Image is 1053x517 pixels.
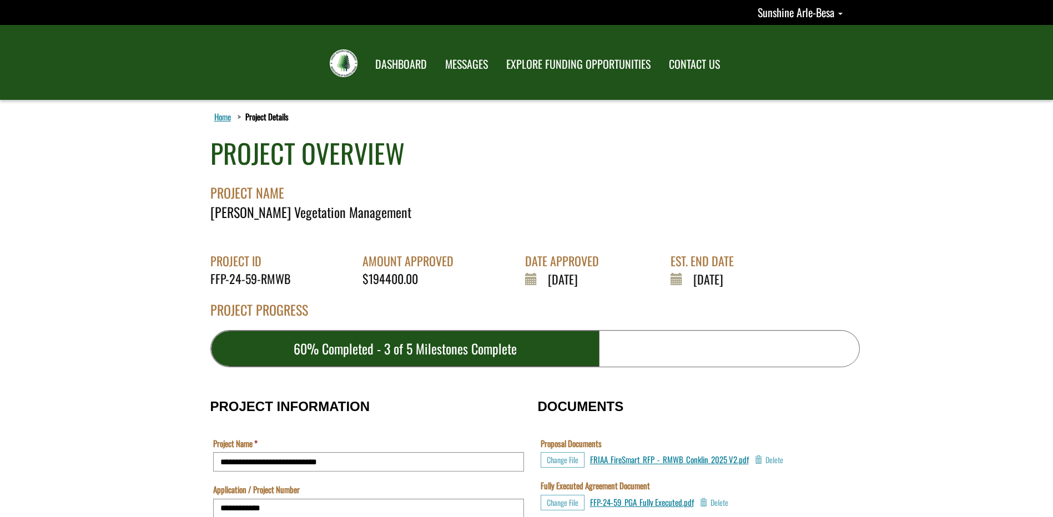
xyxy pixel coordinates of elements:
[754,452,783,468] button: Delete
[671,252,742,270] div: EST. END DATE
[541,480,650,491] label: Fully Executed Agreement Document
[362,252,462,270] div: AMOUNT APPROVED
[590,453,749,465] a: FRIAA_FireSmart_RFP_-_RMWB_Conklin_2025 V2.pdf
[210,134,405,173] div: PROJECT OVERVIEW
[590,496,694,508] a: FFP-24-59_PGA_Fully Executed.pdf
[367,50,435,78] a: DASHBOARD
[541,438,602,449] label: Proposal Documents
[758,4,834,21] span: Sunshine Arle-Besa
[699,495,728,510] button: Delete
[210,399,527,414] h3: PROJECT INFORMATION
[671,270,742,288] div: [DATE]
[538,399,843,414] h3: DOCUMENTS
[210,270,299,287] div: FFP-24-59-RMWB
[525,270,607,288] div: [DATE]
[211,331,600,367] div: 60% Completed - 3 of 5 Milestones Complete
[210,202,860,221] div: [PERSON_NAME] Vegetation Management
[210,300,860,330] div: PROJECT PROGRESS
[330,49,357,77] img: FRIAA Submissions Portal
[525,252,607,270] div: DATE APPROVED
[213,484,300,495] label: Application / Project Number
[758,4,843,21] a: Sunshine Arle-Besa
[210,252,299,270] div: PROJECT ID
[498,50,659,78] a: EXPLORE FUNDING OPPORTUNITIES
[437,50,496,78] a: MESSAGES
[362,270,462,287] div: $194400.00
[213,452,524,472] input: Project Name
[213,438,258,449] label: Project Name
[212,109,233,124] a: Home
[541,452,585,468] button: Choose File for Proposal Documents
[541,495,585,510] button: Choose File for Fully Executed Agreement Document
[365,47,728,78] nav: Main Navigation
[661,50,728,78] a: CONTACT US
[210,173,860,202] div: PROJECT NAME
[235,111,289,123] li: Project Details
